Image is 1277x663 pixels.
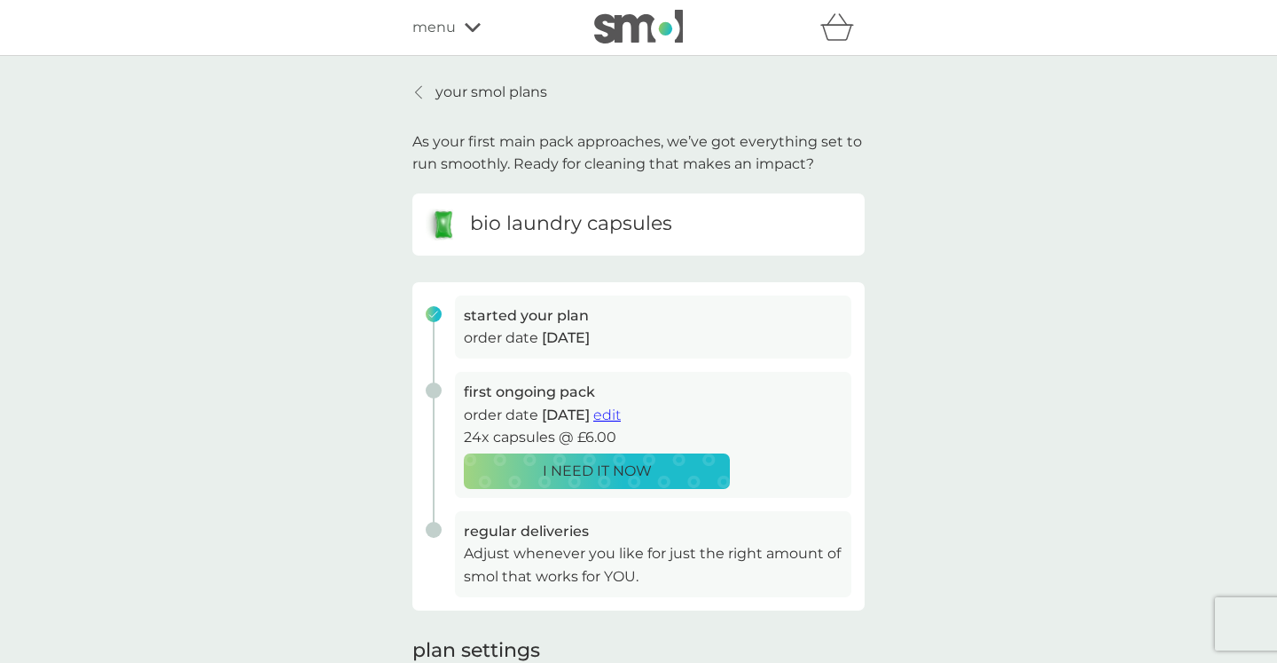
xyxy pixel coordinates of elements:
p: 24x capsules @ £6.00 [464,426,842,449]
img: smol [594,10,683,43]
p: I NEED IT NOW [543,460,652,483]
p: Adjust whenever you like for just the right amount of smol that works for YOU. [464,542,842,588]
p: order date [464,404,842,427]
button: I NEED IT NOW [464,454,730,489]
button: edit [593,404,621,427]
h3: started your plan [464,304,842,328]
div: basket [820,10,865,45]
span: [DATE] [542,329,590,346]
span: menu [412,16,456,39]
span: [DATE] [542,406,590,423]
h6: bio laundry capsules [470,210,672,238]
p: As your first main pack approaches, we’ve got everything set to run smoothly. Ready for cleaning ... [412,130,865,176]
p: order date [464,327,842,350]
p: your smol plans [435,81,547,104]
h3: first ongoing pack [464,381,842,404]
span: edit [593,406,621,423]
h3: regular deliveries [464,520,842,543]
a: your smol plans [412,81,547,104]
img: bio laundry capsules [426,207,461,242]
